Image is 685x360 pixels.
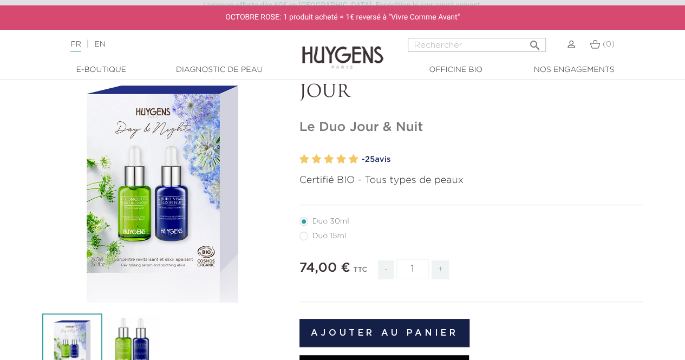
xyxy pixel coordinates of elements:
label: Duo 15ml [299,232,360,240]
input: Rechercher [408,38,546,52]
p: UNE PEAU PLUS BELLE CHAQUE JOUR [299,62,643,103]
h1: Le Duo Jour & Nuit [299,120,643,135]
a: Officine Bio [402,64,510,76]
span: 25 [365,155,375,163]
a: E-Boutique [47,64,155,76]
input: Quantité [396,259,429,278]
span: - [378,260,393,279]
a: Nos engagements [520,64,628,76]
label: Duo 30ml [299,217,362,226]
span: 74,00 € [299,261,350,274]
label: 3 [324,152,334,167]
a: -25avis [362,152,643,168]
label: 5 [349,152,358,167]
span: + [432,260,449,279]
p: Certifié BIO - Tous types de peaux [299,173,643,188]
a: EN [94,41,105,48]
div: | [65,38,277,51]
div: TTC [353,258,367,287]
label: 1 [299,152,309,167]
span: (0) [603,41,615,48]
i:  [529,36,542,49]
a: Diagnostic de peau [165,64,273,76]
a: FR [70,41,81,52]
label: 4 [336,152,346,167]
button: Ajouter au panier [299,319,470,347]
label: 2 [311,152,321,167]
button:  [525,35,545,49]
img: Huygens [302,29,383,70]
